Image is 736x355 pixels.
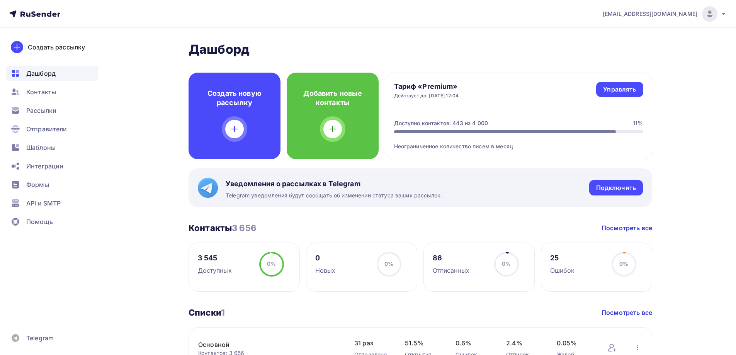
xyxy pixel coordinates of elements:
[26,161,63,171] span: Интеграции
[226,179,442,189] span: Уведомления о рассылках в Telegram
[189,42,652,57] h2: Дашборд
[394,119,488,127] div: Доступно контактов: 443 из 4 000
[433,253,469,263] div: 86
[6,140,98,155] a: Шаблоны
[26,199,61,208] span: API и SMTP
[633,119,643,127] div: 11%
[26,106,56,115] span: Рассылки
[550,253,575,263] div: 25
[456,338,491,348] span: 0.6%
[603,6,727,22] a: [EMAIL_ADDRESS][DOMAIN_NAME]
[26,124,67,134] span: Отправители
[394,133,643,150] div: Неограниченное количество писем в месяц
[201,89,268,107] h4: Создать новую рассылку
[221,307,225,318] span: 1
[394,82,459,91] h4: Тариф «Premium»
[232,223,257,233] span: 3 656
[6,121,98,137] a: Отправители
[26,217,53,226] span: Помощь
[198,340,330,349] a: Основной
[602,308,652,317] a: Посмотреть все
[198,266,232,275] div: Доступных
[299,89,366,107] h4: Добавить новые контакты
[394,93,459,99] div: Действует до: [DATE] 12:04
[506,338,541,348] span: 2.4%
[26,180,49,189] span: Формы
[26,143,56,152] span: Шаблоны
[602,223,652,233] a: Посмотреть все
[384,260,393,267] span: 0%
[603,85,636,94] div: Управлять
[354,338,389,348] span: 31 раз
[619,260,628,267] span: 0%
[26,87,56,97] span: Контакты
[226,192,442,199] span: Telegram уведомления будут сообщать об изменении статуса ваших рассылок.
[189,307,225,318] h3: Списки
[502,260,511,267] span: 0%
[315,253,336,263] div: 0
[557,338,592,348] span: 0.05%
[26,333,54,343] span: Telegram
[433,266,469,275] div: Отписанных
[189,223,257,233] h3: Контакты
[6,177,98,192] a: Формы
[267,260,276,267] span: 0%
[6,84,98,100] a: Контакты
[6,66,98,81] a: Дашборд
[198,253,232,263] div: 3 545
[603,10,697,18] span: [EMAIL_ADDRESS][DOMAIN_NAME]
[6,103,98,118] a: Рассылки
[596,183,636,192] div: Подключить
[550,266,575,275] div: Ошибок
[315,266,336,275] div: Новых
[26,69,56,78] span: Дашборд
[28,42,85,52] div: Создать рассылку
[405,338,440,348] span: 51.5%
